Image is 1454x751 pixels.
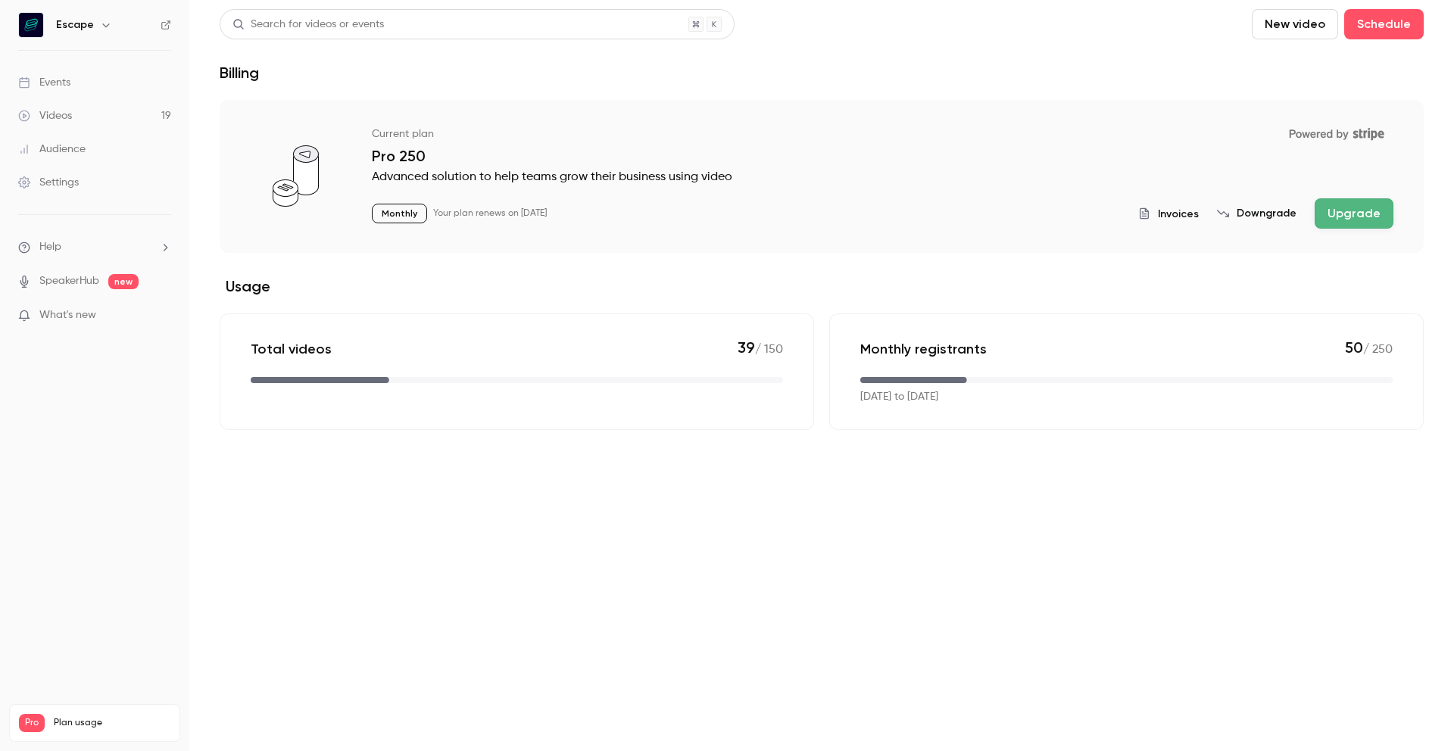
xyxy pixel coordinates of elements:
img: Escape [19,13,43,37]
div: Videos [18,108,72,123]
div: Settings [18,175,79,190]
span: new [108,274,139,289]
p: Your plan renews on [DATE] [433,207,547,220]
div: Audience [18,142,86,157]
h2: Usage [220,277,1424,295]
p: / 250 [1345,338,1393,359]
button: New video [1252,9,1338,39]
p: Monthly [372,204,427,223]
span: Invoices [1158,206,1199,222]
span: Pro [19,714,45,732]
a: SpeakerHub [39,273,99,289]
p: Advanced solution to help teams grow their business using video [372,168,1393,186]
span: 50 [1345,338,1363,357]
span: What's new [39,307,96,323]
p: Total videos [251,340,332,358]
button: Schedule [1344,9,1424,39]
div: Events [18,75,70,90]
button: Invoices [1138,206,1199,222]
h1: Billing [220,64,259,82]
div: Search for videos or events [232,17,384,33]
p: [DATE] to [DATE] [860,389,938,405]
iframe: Noticeable Trigger [153,309,171,323]
span: Help [39,239,61,255]
section: billing [220,100,1424,430]
p: Pro 250 [372,147,1393,165]
p: Current plan [372,126,434,142]
h6: Escape [56,17,94,33]
p: Monthly registrants [860,340,987,358]
p: / 150 [738,338,783,359]
span: 39 [738,338,755,357]
button: Upgrade [1315,198,1393,229]
button: Downgrade [1217,206,1296,221]
span: Plan usage [54,717,170,729]
li: help-dropdown-opener [18,239,171,255]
